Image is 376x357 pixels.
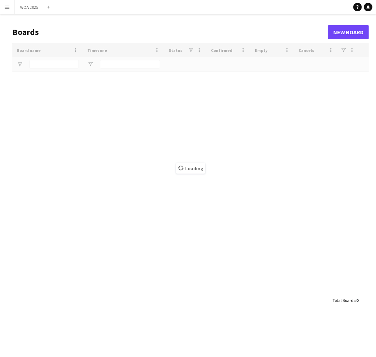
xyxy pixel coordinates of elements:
[333,298,355,303] span: Total Boards
[333,293,358,307] div: :
[12,27,328,37] h1: Boards
[328,25,369,39] a: New Board
[356,298,358,303] span: 0
[176,163,205,174] span: Loading
[14,0,44,14] button: WOA 2025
